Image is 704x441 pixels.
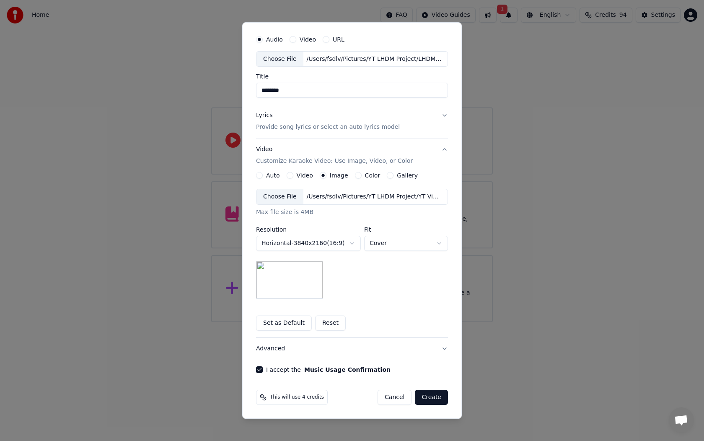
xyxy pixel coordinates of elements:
button: Create [415,390,448,405]
p: Provide song lyrics or select an auto lyrics model [256,123,400,132]
div: Video [256,146,413,166]
div: Choose File [256,52,303,67]
button: VideoCustomize Karaoke Video: Use Image, Video, or Color [256,139,448,172]
button: LyricsProvide song lyrics or select an auto lyrics model [256,105,448,138]
p: Customize Karaoke Video: Use Image, Video, or Color [256,157,413,165]
label: I accept the [266,367,391,373]
div: Choose File [256,189,303,204]
button: Reset [315,316,346,331]
label: Audio [266,37,283,42]
div: /Users/fsdlv/Pictures/YT LHDM Project/LHDM Song videos from show/El Reloj.m4a [303,55,446,63]
label: Title [256,74,448,80]
div: VideoCustomize Karaoke Video: Use Image, Video, or Color [256,172,448,337]
label: Resolution [256,227,361,232]
button: Advanced [256,338,448,360]
label: Video [300,37,316,42]
label: Image [330,172,348,178]
div: Lyrics [256,112,272,120]
div: /Users/fsdlv/Pictures/YT LHDM Project/YT Video Background Template/YT Background Final.png [303,193,446,201]
div: Max file size is 4MB [256,208,448,217]
label: Video [297,172,313,178]
button: Set as Default [256,316,312,331]
label: Fit [364,227,448,232]
label: Auto [266,172,280,178]
label: Color [365,172,380,178]
span: This will use 4 credits [270,394,324,401]
button: Cancel [378,390,412,405]
label: Gallery [397,172,418,178]
label: URL [333,37,344,42]
button: I accept the [304,367,391,373]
